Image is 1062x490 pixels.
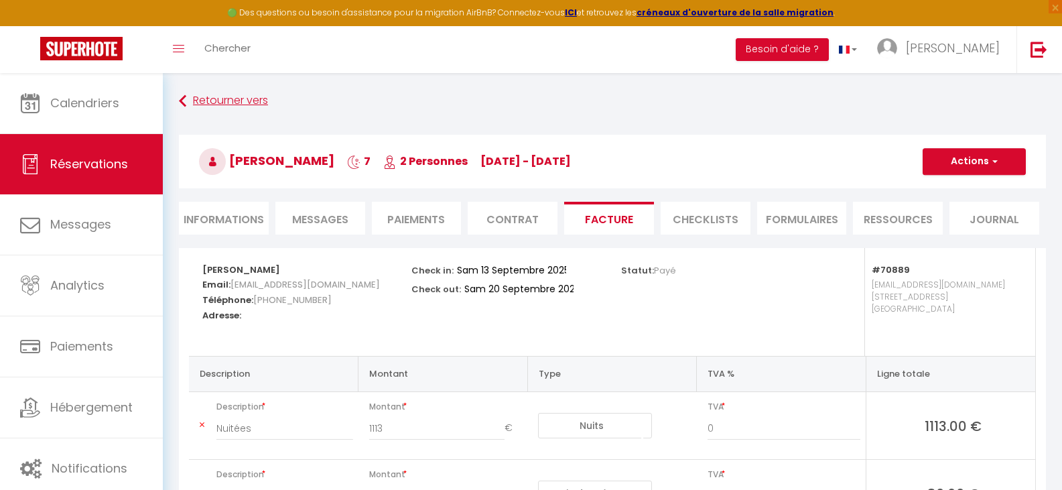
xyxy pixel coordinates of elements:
[708,465,860,484] span: TVA
[50,338,113,355] span: Paiements
[292,212,348,227] span: Messages
[923,148,1026,175] button: Actions
[194,26,261,73] a: Chercher
[468,202,557,235] li: Contrat
[199,152,334,169] span: [PERSON_NAME]
[872,263,910,276] strong: #70889
[383,154,468,169] span: 2 Personnes
[253,290,332,310] span: [PHONE_NUMBER]
[697,356,866,391] th: TVA %
[867,26,1016,73] a: ... [PERSON_NAME]
[480,154,571,169] span: [DATE] - [DATE]
[637,7,834,18] a: créneaux d'ouverture de la salle migration
[40,37,123,60] img: Super Booking
[204,41,251,55] span: Chercher
[11,5,51,46] button: Ouvrir le widget de chat LiveChat
[411,261,454,277] p: Check in:
[179,202,269,235] li: Informations
[757,202,847,235] li: FORMULAIRES
[50,399,133,416] span: Hébergement
[216,397,353,416] span: Description
[564,202,654,235] li: Facture
[372,202,462,235] li: Paiements
[50,95,119,111] span: Calendriers
[853,202,943,235] li: Ressources
[872,275,1022,343] p: [EMAIL_ADDRESS][DOMAIN_NAME] [STREET_ADDRESS] [GEOGRAPHIC_DATA]
[708,397,860,416] span: TVA
[347,154,371,169] span: 7
[202,309,241,322] strong: Adresse:
[877,38,897,58] img: ...
[52,460,127,477] span: Notifications
[411,280,461,296] p: Check out:
[230,275,380,294] span: [EMAIL_ADDRESS][DOMAIN_NAME]
[661,202,750,235] li: CHECKLISTS
[654,264,676,277] span: Payé
[202,294,253,306] strong: Téléphone:
[50,277,105,294] span: Analytics
[527,356,697,391] th: Type
[866,356,1035,391] th: Ligne totale
[877,416,1030,435] span: 1113.00 €
[216,465,353,484] span: Description
[369,465,523,484] span: Montant
[202,278,230,291] strong: Email:
[358,356,528,391] th: Montant
[736,38,829,61] button: Besoin d'aide ?
[202,263,280,276] strong: [PERSON_NAME]
[621,261,676,277] p: Statut:
[50,216,111,233] span: Messages
[949,202,1039,235] li: Journal
[50,156,128,172] span: Réservations
[505,416,522,440] span: €
[179,89,1046,113] a: Retourner vers
[189,356,358,391] th: Description
[1031,41,1047,58] img: logout
[565,7,577,18] a: ICI
[369,397,523,416] span: Montant
[906,40,1000,56] span: [PERSON_NAME]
